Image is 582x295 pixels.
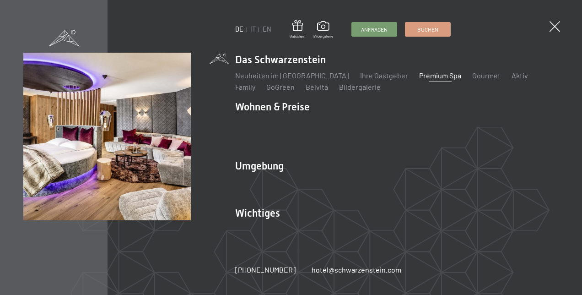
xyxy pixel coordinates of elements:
[235,265,296,274] span: [PHONE_NUMBER]
[313,21,333,38] a: Bildergalerie
[417,26,438,33] span: Buchen
[250,25,256,33] a: IT
[352,22,397,36] a: Anfragen
[263,25,271,33] a: EN
[312,265,401,275] a: hotel@schwarzenstein.com
[290,34,305,39] span: Gutschein
[290,20,305,39] a: Gutschein
[512,71,528,80] a: Aktiv
[339,82,381,91] a: Bildergalerie
[472,71,501,80] a: Gourmet
[419,71,461,80] a: Premium Spa
[313,34,333,39] span: Bildergalerie
[235,265,296,275] a: [PHONE_NUMBER]
[235,82,255,91] a: Family
[235,25,243,33] a: DE
[235,71,349,80] a: Neuheiten im [GEOGRAPHIC_DATA]
[361,26,388,33] span: Anfragen
[266,82,295,91] a: GoGreen
[360,71,408,80] a: Ihre Gastgeber
[405,22,450,36] a: Buchen
[306,82,328,91] a: Belvita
